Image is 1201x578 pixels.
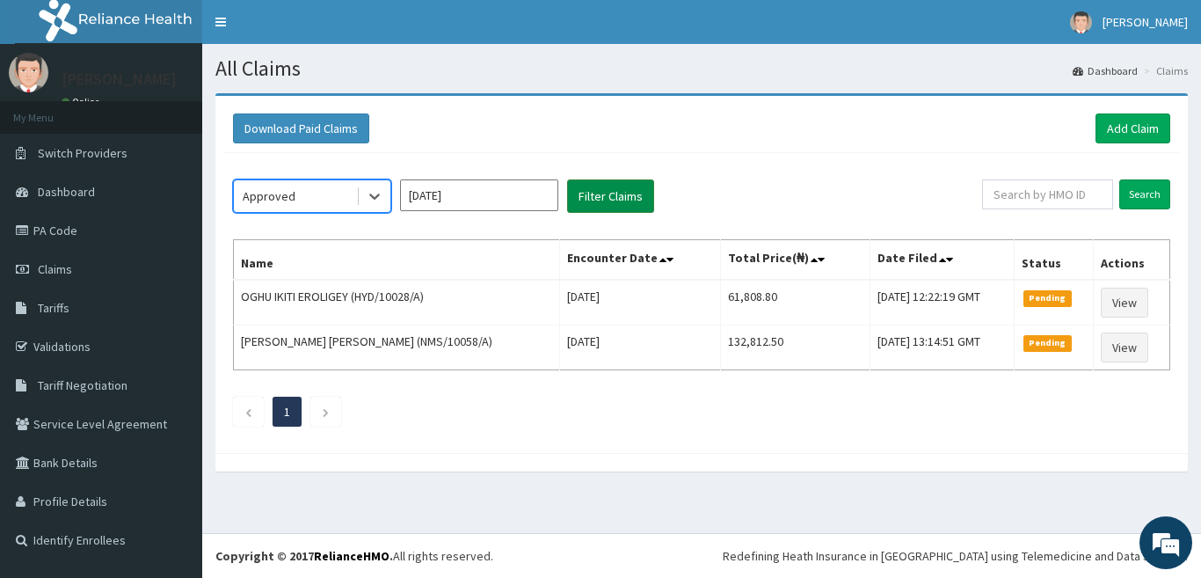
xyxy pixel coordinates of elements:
[1073,63,1138,78] a: Dashboard
[1023,335,1072,351] span: Pending
[233,113,369,143] button: Download Paid Claims
[870,326,1015,370] td: [DATE] 13:14:51 GMT
[559,326,720,370] td: [DATE]
[215,548,393,564] strong: Copyright © 2017 .
[1023,290,1072,306] span: Pending
[202,533,1201,578] footer: All rights reserved.
[1103,14,1188,30] span: [PERSON_NAME]
[1101,288,1148,318] a: View
[1101,333,1148,362] a: View
[234,240,560,281] th: Name
[215,57,1188,80] h1: All Claims
[38,377,127,393] span: Tariff Negotiation
[284,404,290,420] a: Page 1 is your current page
[1094,240,1170,281] th: Actions
[322,404,330,420] a: Next page
[244,404,252,420] a: Previous page
[721,280,870,326] td: 61,808.80
[1095,113,1170,143] a: Add Claim
[102,175,243,353] span: We're online!
[38,145,127,161] span: Switch Providers
[721,326,870,370] td: 132,812.50
[234,326,560,370] td: [PERSON_NAME] [PERSON_NAME] (NMS/10058/A)
[38,300,69,316] span: Tariffs
[400,179,558,211] input: Select Month and Year
[559,280,720,326] td: [DATE]
[38,261,72,277] span: Claims
[1015,240,1094,281] th: Status
[38,184,95,200] span: Dashboard
[1139,63,1188,78] li: Claims
[567,179,654,213] button: Filter Claims
[870,280,1015,326] td: [DATE] 12:22:19 GMT
[62,71,177,87] p: [PERSON_NAME]
[314,548,389,564] a: RelianceHMO
[9,388,335,450] textarea: Type your message and hit 'Enter'
[982,179,1113,209] input: Search by HMO ID
[870,240,1015,281] th: Date Filed
[234,280,560,326] td: OGHU IKITI EROLIGEY (HYD/10028/A)
[721,240,870,281] th: Total Price(₦)
[723,547,1188,565] div: Redefining Heath Insurance in [GEOGRAPHIC_DATA] using Telemedicine and Data Science!
[559,240,720,281] th: Encounter Date
[288,9,331,51] div: Minimize live chat window
[1119,179,1170,209] input: Search
[91,99,295,121] div: Chat with us now
[243,187,295,205] div: Approved
[62,96,104,108] a: Online
[33,88,71,132] img: d_794563401_company_1708531726252_794563401
[1070,11,1092,33] img: User Image
[9,53,48,92] img: User Image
